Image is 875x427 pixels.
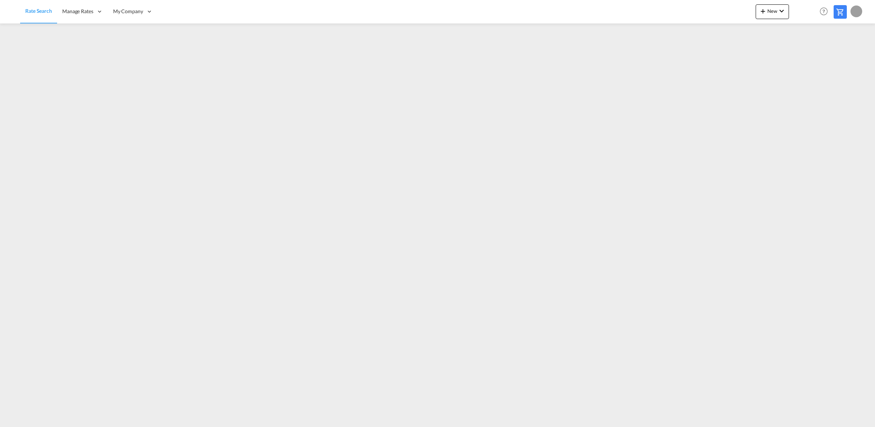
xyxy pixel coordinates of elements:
md-icon: icon-chevron-down [777,7,786,15]
span: Rate Search [25,8,52,14]
span: My Company [113,8,143,15]
md-icon: icon-plus 400-fg [759,7,767,15]
span: New [759,8,786,14]
button: icon-plus 400-fgNewicon-chevron-down [756,4,789,19]
span: Manage Rates [62,8,93,15]
div: Help [818,5,834,18]
span: Help [818,5,830,18]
